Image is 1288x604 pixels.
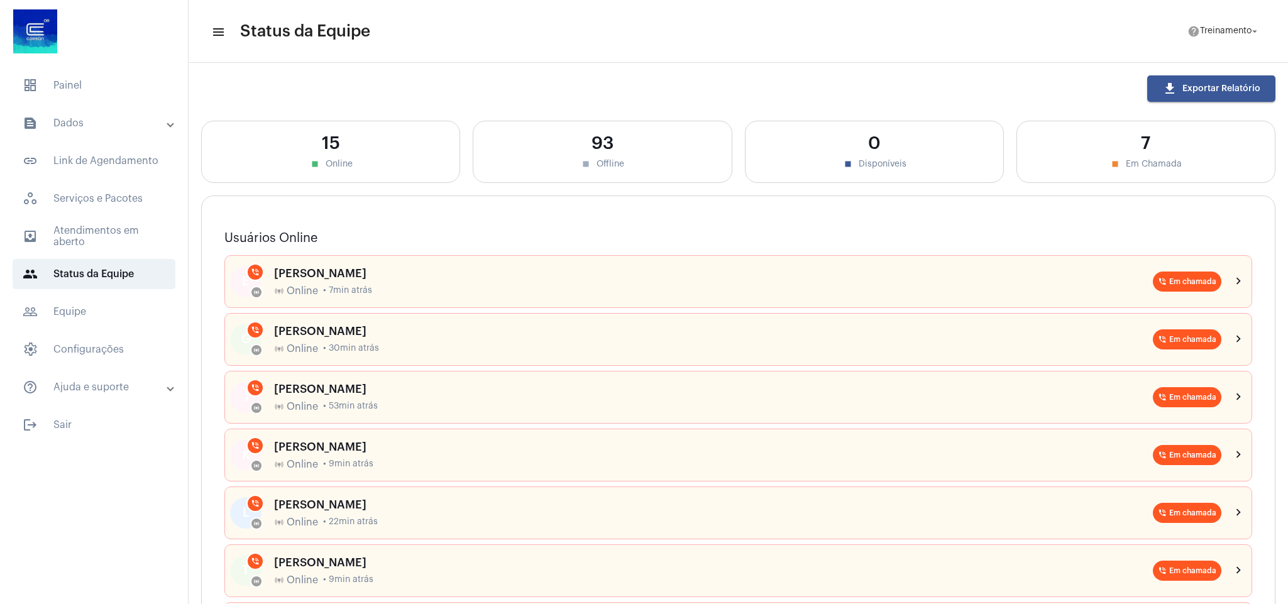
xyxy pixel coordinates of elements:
[1231,448,1247,463] mat-icon: chevron_right
[1158,393,1167,402] mat-icon: phone_in_talk
[23,116,38,131] mat-icon: sidenav icon
[1158,335,1167,344] mat-icon: phone_in_talk
[1180,19,1268,44] button: Treinamento
[274,286,284,296] mat-icon: online_prediction
[230,324,261,355] div: G
[1153,329,1221,349] mat-chip: Em chamada
[230,497,261,529] div: L
[309,158,321,170] mat-icon: stop
[1030,134,1262,153] div: 7
[251,383,260,392] mat-icon: phone_in_talk
[13,410,175,440] span: Sair
[287,517,318,528] span: Online
[10,6,60,57] img: d4669ae0-8c07-2337-4f67-34b0df7f5ae4.jpeg
[214,158,447,170] div: Online
[23,153,38,168] mat-icon: sidenav icon
[1109,158,1121,170] mat-icon: stop
[1249,26,1260,37] mat-icon: arrow_drop_down
[253,405,260,411] mat-icon: online_prediction
[1187,25,1200,38] mat-icon: help
[758,158,991,170] div: Disponíveis
[842,158,854,170] mat-icon: stop
[287,401,318,412] span: Online
[323,459,373,469] span: • 9min atrás
[274,556,1153,569] div: [PERSON_NAME]
[287,574,318,586] span: Online
[23,380,38,395] mat-icon: sidenav icon
[251,326,260,334] mat-icon: phone_in_talk
[323,286,372,295] span: • 7min atrás
[1158,508,1167,517] mat-icon: phone_in_talk
[1153,561,1221,581] mat-chip: Em chamada
[274,383,1153,395] div: [PERSON_NAME]
[23,191,38,206] span: sidenav icon
[1231,390,1247,405] mat-icon: chevron_right
[1153,445,1221,465] mat-chip: Em chamada
[23,304,38,319] mat-icon: sidenav icon
[1158,451,1167,459] mat-icon: phone_in_talk
[240,21,370,41] span: Status da Equipe
[274,344,284,354] mat-icon: online_prediction
[274,498,1153,511] div: [PERSON_NAME]
[23,78,38,93] span: sidenav icon
[230,555,261,586] div: T
[230,382,261,413] div: J
[251,441,260,450] mat-icon: phone_in_talk
[251,557,260,566] mat-icon: phone_in_talk
[274,402,284,412] mat-icon: online_prediction
[13,146,175,176] span: Link de Agendamento
[13,259,175,289] span: Status da Equipe
[230,439,261,471] div: K
[1231,274,1247,289] mat-icon: chevron_right
[23,116,168,131] mat-panel-title: Dados
[253,347,260,353] mat-icon: online_prediction
[1158,566,1167,575] mat-icon: phone_in_talk
[8,372,188,402] mat-expansion-panel-header: sidenav iconAjuda e suporte
[1153,503,1221,523] mat-chip: Em chamada
[13,70,175,101] span: Painel
[1153,272,1221,292] mat-chip: Em chamada
[1153,387,1221,407] mat-chip: Em chamada
[253,578,260,585] mat-icon: online_prediction
[13,184,175,214] span: Serviços e Pacotes
[1231,505,1247,520] mat-icon: chevron_right
[323,517,378,527] span: • 22min atrás
[224,231,1252,245] h3: Usuários Online
[486,158,718,170] div: Offline
[274,459,284,469] mat-icon: online_prediction
[23,417,38,432] mat-icon: sidenav icon
[1231,332,1247,347] mat-icon: chevron_right
[13,297,175,327] span: Equipe
[1200,27,1252,36] span: Treinamento
[1162,84,1260,93] span: Exportar Relatório
[23,342,38,357] span: sidenav icon
[1147,75,1275,102] button: Exportar Relatório
[758,134,991,153] div: 0
[8,108,188,138] mat-expansion-panel-header: sidenav iconDados
[1030,158,1262,170] div: Em Chamada
[230,266,261,297] div: E
[1162,81,1177,96] mat-icon: download
[1231,563,1247,578] mat-icon: chevron_right
[23,229,38,244] mat-icon: sidenav icon
[253,463,260,469] mat-icon: online_prediction
[211,25,224,40] mat-icon: sidenav icon
[13,221,175,251] span: Atendimentos em aberto
[274,575,284,585] mat-icon: online_prediction
[253,520,260,527] mat-icon: online_prediction
[323,402,378,411] span: • 53min atrás
[287,459,318,470] span: Online
[251,499,260,508] mat-icon: phone_in_talk
[23,266,38,282] mat-icon: sidenav icon
[251,268,260,277] mat-icon: phone_in_talk
[323,575,373,585] span: • 9min atrás
[323,344,379,353] span: • 30min atrás
[486,134,718,153] div: 93
[1158,277,1167,286] mat-icon: phone_in_talk
[274,441,1153,453] div: [PERSON_NAME]
[287,285,318,297] span: Online
[274,267,1153,280] div: [PERSON_NAME]
[274,517,284,527] mat-icon: online_prediction
[287,343,318,354] span: Online
[23,380,168,395] mat-panel-title: Ajuda e suporte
